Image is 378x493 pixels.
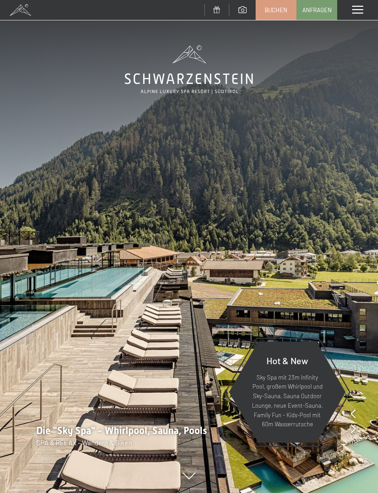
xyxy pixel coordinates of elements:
[297,0,337,20] a: Anfragen
[302,6,332,14] span: Anfragen
[349,438,351,448] span: 1
[267,355,308,366] span: Hot & New
[351,438,354,448] span: /
[36,425,207,436] span: Die "Sky Spa" - Whirlpool, Sauna, Pools
[36,439,132,447] span: SPA & RELAX - Wandern & Biken
[251,373,324,430] p: Sky Spa mit 23m Infinity Pool, großem Whirlpool und Sky-Sauna, Sauna Outdoor Lounge, neue Event-S...
[256,0,296,20] a: Buchen
[354,438,358,448] span: 8
[265,6,287,14] span: Buchen
[228,341,346,443] a: Hot & New Sky Spa mit 23m Infinity Pool, großem Whirlpool und Sky-Sauna, Sauna Outdoor Lounge, ne...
